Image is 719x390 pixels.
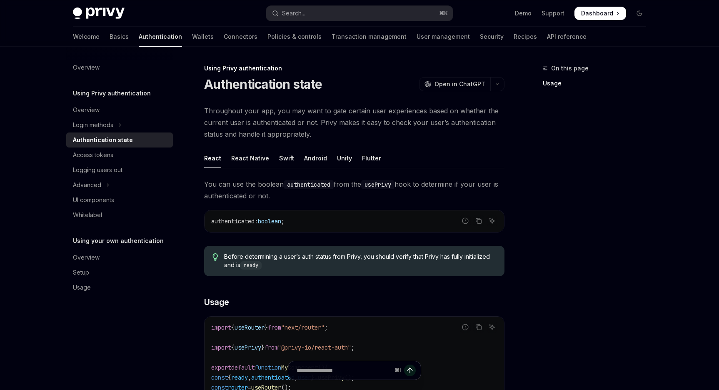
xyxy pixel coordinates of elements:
[66,192,173,207] a: UI components
[73,88,151,98] h5: Using Privy authentication
[73,236,164,246] h5: Using your own authentication
[574,7,626,20] a: Dashboard
[351,344,355,351] span: ;
[282,8,305,18] div: Search...
[66,162,173,177] a: Logging users out
[487,322,497,332] button: Ask AI
[514,27,537,47] a: Recipes
[139,27,182,47] a: Authentication
[460,322,471,332] button: Report incorrect code
[211,344,231,351] span: import
[361,180,394,189] code: usePrivy
[265,344,278,351] span: from
[66,177,173,192] button: Toggle Advanced section
[284,180,334,189] code: authenticated
[240,261,262,270] code: ready
[211,324,231,331] span: import
[204,64,504,72] div: Using Privy authentication
[434,80,485,88] span: Open in ChatGPT
[66,207,173,222] a: Whitelabel
[66,147,173,162] a: Access tokens
[204,296,229,308] span: Usage
[204,148,221,168] div: React
[204,105,504,140] span: Throughout your app, you may want to gate certain user experiences based on whether the current u...
[66,250,173,265] a: Overview
[279,148,294,168] div: Swift
[417,27,470,47] a: User management
[362,148,381,168] div: Flutter
[224,27,257,47] a: Connectors
[73,135,133,145] div: Authentication state
[73,210,102,220] div: Whitelabel
[66,102,173,117] a: Overview
[235,344,261,351] span: usePrivy
[73,267,89,277] div: Setup
[66,280,173,295] a: Usage
[325,324,328,331] span: ;
[224,252,496,270] span: Before determining a user’s auth status from Privy, you should verify that Privy has fully initia...
[581,9,613,17] span: Dashboard
[473,215,484,226] button: Copy the contents from the code block
[73,252,100,262] div: Overview
[66,117,173,132] button: Toggle Login methods section
[235,324,265,331] span: useRouter
[231,324,235,331] span: {
[480,27,504,47] a: Security
[231,344,235,351] span: {
[267,27,322,47] a: Policies & controls
[281,324,325,331] span: "next/router"
[633,7,646,20] button: Toggle dark mode
[281,217,285,225] span: ;
[73,120,113,130] div: Login methods
[487,215,497,226] button: Ask AI
[332,27,407,47] a: Transaction management
[73,62,100,72] div: Overview
[192,27,214,47] a: Wallets
[66,132,173,147] a: Authentication state
[261,344,265,351] span: }
[268,324,281,331] span: from
[231,148,269,168] div: React Native
[337,148,352,168] div: Unity
[73,7,125,19] img: dark logo
[73,195,114,205] div: UI components
[278,344,351,351] span: "@privy-io/react-auth"
[404,365,416,376] button: Send message
[73,150,113,160] div: Access tokens
[297,361,391,380] input: Ask a question...
[110,27,129,47] a: Basics
[266,6,453,21] button: Open search
[73,105,100,115] div: Overview
[460,215,471,226] button: Report incorrect code
[543,77,653,90] a: Usage
[66,60,173,75] a: Overview
[204,178,504,202] span: You can use the boolean from the hook to determine if your user is authenticated or not.
[66,265,173,280] a: Setup
[551,63,589,73] span: On this page
[258,217,281,225] span: boolean
[212,253,218,261] svg: Tip
[73,282,91,292] div: Usage
[515,9,532,17] a: Demo
[73,180,101,190] div: Advanced
[304,148,327,168] div: Android
[419,77,490,91] button: Open in ChatGPT
[473,322,484,332] button: Copy the contents from the code block
[255,217,258,225] span: :
[204,77,322,92] h1: Authentication state
[73,165,122,175] div: Logging users out
[542,9,564,17] a: Support
[73,27,100,47] a: Welcome
[265,324,268,331] span: }
[547,27,587,47] a: API reference
[211,217,255,225] span: authenticated
[439,10,448,17] span: ⌘ K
